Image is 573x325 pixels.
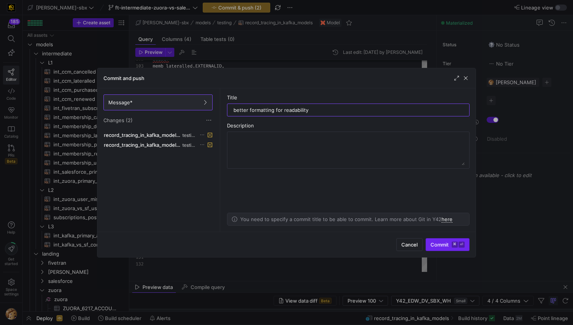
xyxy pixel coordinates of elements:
[108,99,133,105] span: Message*
[103,75,144,81] h3: Commit and push
[104,142,181,148] span: record_tracing_in_kafka_models.yml
[426,238,470,251] button: Commit⌘⏎
[103,94,213,110] button: Message*
[104,132,181,138] span: record_tracing_in_kafka_models.sql
[441,216,452,223] a: here
[102,130,214,140] button: record_tracing_in_kafka_models.sqltesting
[452,242,458,248] kbd: ⌘
[182,143,196,148] span: testing
[240,216,452,222] p: You need to specify a commit title to be able to commit. Learn more about Git in Y42
[459,242,465,248] kbd: ⏎
[102,140,214,150] button: record_tracing_in_kafka_models.ymltesting
[227,94,237,100] span: Title
[431,242,465,248] span: Commit
[182,133,196,138] span: testing
[103,117,133,123] span: Changes (2)
[227,122,470,129] div: Description
[396,238,423,251] button: Cancel
[401,242,418,248] span: Cancel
